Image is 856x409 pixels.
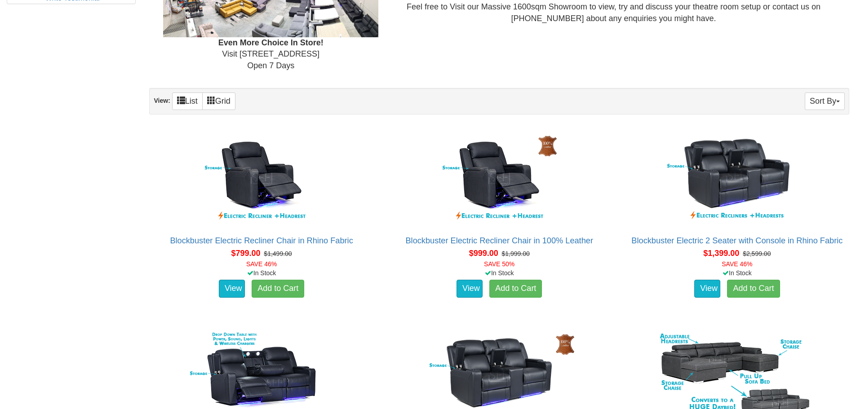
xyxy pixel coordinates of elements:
[469,249,498,258] span: $999.00
[418,128,580,227] img: Blockbuster Electric Recliner Chair in 100% Leather
[219,280,245,298] a: View
[489,280,542,298] a: Add to Cart
[484,260,514,268] font: SAVE 50%
[231,249,260,258] span: $799.00
[170,236,353,245] a: Blockbuster Electric Recliner Chair in Rhino Fabric
[722,260,752,268] font: SAVE 46%
[502,250,530,257] del: $1,999.00
[623,268,851,277] div: In Stock
[264,250,292,257] del: $1,499.00
[246,260,277,268] font: SAVE 46%
[147,268,375,277] div: In Stock
[805,92,845,110] button: Sort By
[656,128,818,227] img: Blockbuster Electric 2 Seater with Console in Rhino Fabric
[727,280,780,298] a: Add to Cart
[181,128,342,227] img: Blockbuster Electric Recliner Chair in Rhino Fabric
[154,97,170,104] strong: View:
[386,268,613,277] div: In Stock
[743,250,771,257] del: $2,599.00
[457,280,483,298] a: View
[631,236,843,245] a: Blockbuster Electric 2 Seater with Console in Rhino Fabric
[703,249,739,258] span: $1,399.00
[252,280,304,298] a: Add to Cart
[202,92,235,110] a: Grid
[172,92,203,110] a: List
[694,280,720,298] a: View
[218,38,324,47] b: Even More Choice In Store!
[405,236,593,245] a: Blockbuster Electric Recliner Chair in 100% Leather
